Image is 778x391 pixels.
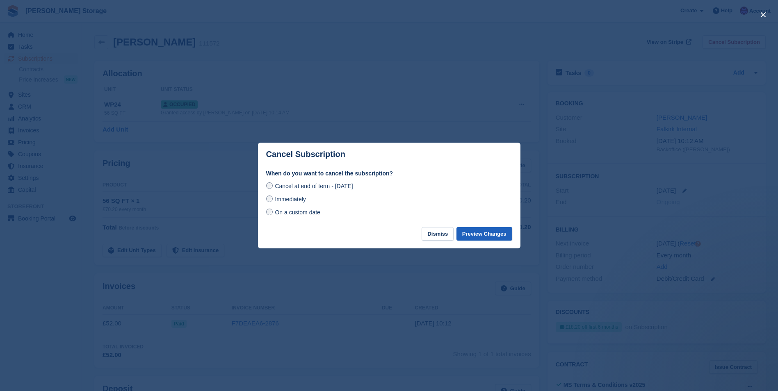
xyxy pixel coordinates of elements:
button: Preview Changes [456,227,512,241]
span: Cancel at end of term - [DATE] [275,183,353,189]
input: Immediately [266,195,273,202]
label: When do you want to cancel the subscription? [266,169,512,178]
input: Cancel at end of term - [DATE] [266,182,273,189]
button: close [757,8,770,21]
p: Cancel Subscription [266,150,345,159]
input: On a custom date [266,209,273,215]
button: Dismiss [422,227,454,241]
span: On a custom date [275,209,320,216]
span: Immediately [275,196,306,202]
